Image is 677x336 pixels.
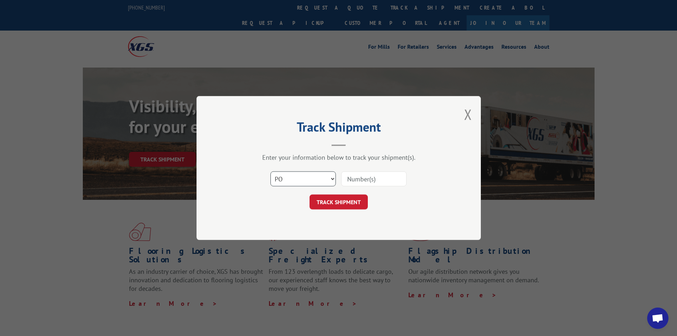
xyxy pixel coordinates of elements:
[232,153,445,161] div: Enter your information below to track your shipment(s).
[341,171,407,186] input: Number(s)
[464,105,472,124] button: Close modal
[647,308,668,329] div: Open chat
[310,194,368,209] button: TRACK SHIPMENT
[232,122,445,135] h2: Track Shipment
